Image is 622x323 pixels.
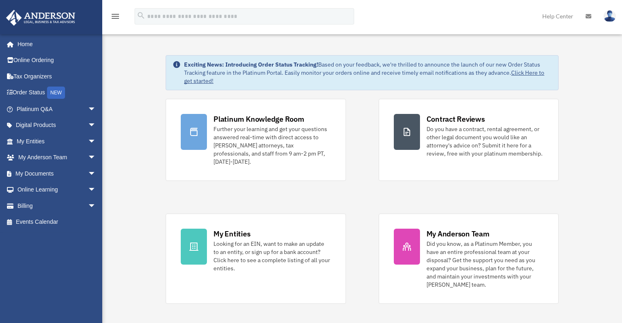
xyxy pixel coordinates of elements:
span: arrow_drop_down [88,133,104,150]
i: menu [110,11,120,21]
a: Online Ordering [6,52,108,69]
a: Contract Reviews Do you have a contract, rental agreement, or other legal document you would like... [379,99,559,181]
div: Based on your feedback, we're thrilled to announce the launch of our new Order Status Tracking fe... [184,60,552,85]
span: arrow_drop_down [88,149,104,166]
span: arrow_drop_down [88,182,104,198]
a: Platinum Knowledge Room Further your learning and get your questions answered real-time with dire... [166,99,346,181]
img: Anderson Advisors Platinum Portal [4,10,78,26]
span: arrow_drop_down [88,101,104,118]
a: Platinum Q&Aarrow_drop_down [6,101,108,117]
a: My Documentsarrow_drop_down [6,165,108,182]
img: User Pic [604,10,616,22]
div: Contract Reviews [427,114,485,124]
div: My Anderson Team [427,229,490,239]
i: search [137,11,146,20]
a: Digital Productsarrow_drop_down [6,117,108,134]
div: Did you know, as a Platinum Member, you have an entire professional team at your disposal? Get th... [427,240,543,289]
span: arrow_drop_down [88,198,104,214]
strong: Exciting News: Introducing Order Status Tracking! [184,61,318,68]
a: Order StatusNEW [6,85,108,101]
a: menu [110,14,120,21]
div: Do you have a contract, rental agreement, or other legal document you would like an attorney's ad... [427,125,543,158]
a: Events Calendar [6,214,108,230]
div: NEW [47,87,65,99]
a: Click Here to get started! [184,69,544,85]
span: arrow_drop_down [88,165,104,182]
div: My Entities [213,229,250,239]
a: Tax Organizers [6,68,108,85]
a: My Anderson Teamarrow_drop_down [6,149,108,166]
div: Platinum Knowledge Room [213,114,304,124]
a: Online Learningarrow_drop_down [6,182,108,198]
a: Billingarrow_drop_down [6,198,108,214]
div: Looking for an EIN, want to make an update to an entity, or sign up for a bank account? Click her... [213,240,330,272]
a: My Anderson Team Did you know, as a Platinum Member, you have an entire professional team at your... [379,214,559,304]
a: Home [6,36,104,52]
div: Further your learning and get your questions answered real-time with direct access to [PERSON_NAM... [213,125,330,166]
a: My Entities Looking for an EIN, want to make an update to an entity, or sign up for a bank accoun... [166,214,346,304]
span: arrow_drop_down [88,117,104,134]
a: My Entitiesarrow_drop_down [6,133,108,149]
